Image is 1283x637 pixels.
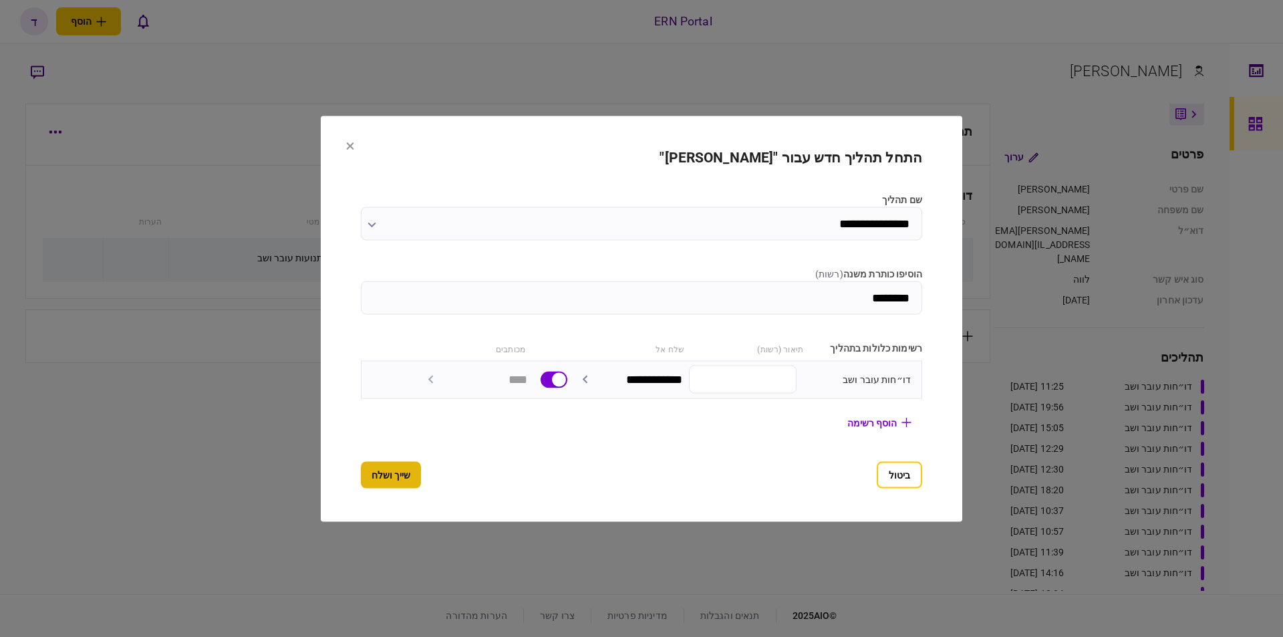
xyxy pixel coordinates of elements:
[810,341,922,355] div: רשימות כלולות בתהליך
[572,341,684,355] div: שלח אל
[837,410,922,434] button: הוסף רשימה
[361,281,922,314] input: הוסיפו כותרת משנה
[361,461,421,488] button: שייך ושלח
[815,268,843,279] span: ( רשות )
[361,193,922,207] label: שם תהליך
[361,267,922,281] label: הוסיפו כותרת משנה
[361,207,922,240] input: שם תהליך
[803,372,911,386] div: דו״חות עובר ושב
[361,149,922,166] h2: התחל תהליך חדש עבור "[PERSON_NAME]"
[413,341,525,355] div: מכותבים
[691,341,803,355] div: תיאור (רשות)
[877,461,922,488] button: ביטול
